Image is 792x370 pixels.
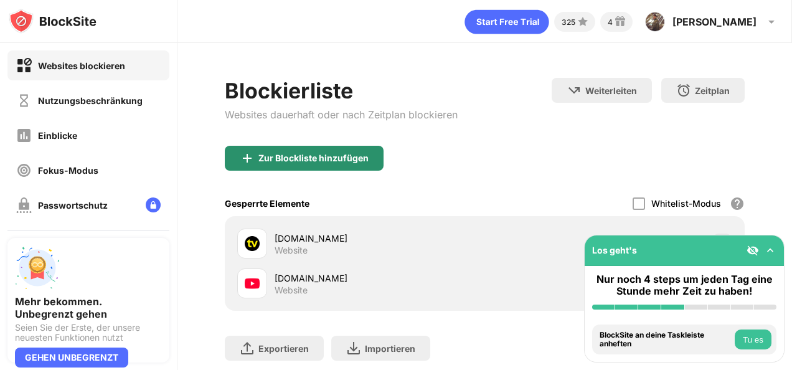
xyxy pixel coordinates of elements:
img: password-protection-off.svg [16,197,32,213]
div: Blockierliste [225,78,458,103]
div: Gesperrte Elemente [225,198,309,209]
img: favicons [245,276,260,291]
img: block-on.svg [16,58,32,74]
div: [DOMAIN_NAME] [275,232,484,245]
div: Benutzerdefinierte Blockseite [37,229,136,250]
img: ACg8ocLqvWnkjpqlg-N-GwL23mDDbXqv1nfKxj7kk4Ln5lV_QXpPbLl3=s96-c [645,12,665,32]
div: Website [275,245,308,256]
div: 4 [608,17,613,27]
div: Exportieren [258,343,309,354]
button: Tu es [735,330,771,349]
div: Weiterleiten [585,85,637,96]
div: Animation [464,9,549,34]
div: GEHEN UNBEGRENZT [15,348,128,368]
div: Websites dauerhaft oder nach Zeitplan blockieren [225,108,458,121]
div: Los geht's [592,245,637,255]
img: lock-menu.svg [146,197,161,212]
div: Importieren [365,343,415,354]
img: points-small.svg [575,14,590,29]
img: logo-blocksite.svg [9,9,97,34]
div: Seien Sie der Erste, der unsere neuesten Funktionen nutzt [15,323,162,343]
div: Nutzungsbeschränkung [38,95,143,106]
div: Whitelist-Modus [651,198,721,209]
div: Einblicke [38,130,77,141]
div: Zur Blockliste hinzufügen [258,153,369,163]
img: time-usage-off.svg [16,93,32,108]
img: insights-off.svg [16,128,32,143]
div: Zeitplan [695,85,730,96]
img: omni-setup-toggle.svg [764,244,776,257]
div: [PERSON_NAME] [672,16,757,28]
div: Mehr bekommen. Unbegrenzt gehen [15,295,162,320]
div: Websites blockieren [38,60,125,71]
img: eye-not-visible.svg [747,244,759,257]
img: reward-small.svg [613,14,628,29]
div: BlockSite an deine Taskleiste anheften [600,331,732,349]
img: favicons [245,236,260,251]
div: [DOMAIN_NAME] [275,272,484,285]
img: focus-off.svg [16,163,32,178]
div: Fokus-Modus [38,165,98,176]
div: Nur noch 4 steps um jeden Tag eine Stunde mehr Zeit zu haben! [592,273,776,297]
img: push-unlimited.svg [15,245,60,290]
div: Passwortschutz [38,200,108,211]
div: 325 [562,17,575,27]
div: Website [275,285,308,296]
